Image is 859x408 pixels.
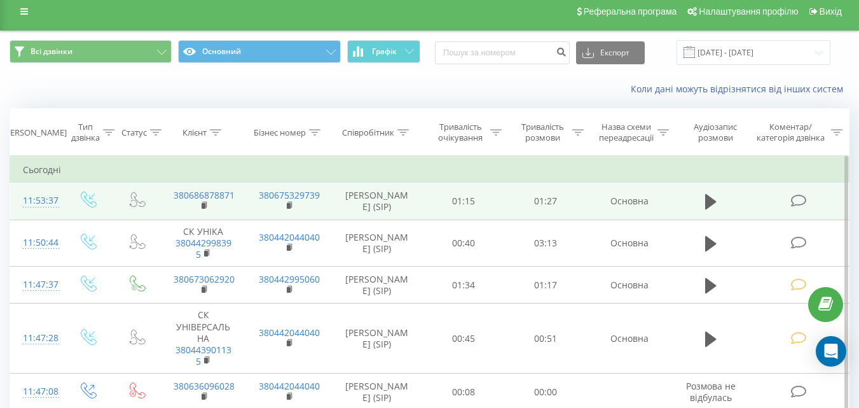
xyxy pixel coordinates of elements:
[587,220,672,267] td: Основна
[175,237,231,260] a: 380442998395
[23,272,50,297] div: 11:47:37
[587,267,672,304] td: Основна
[259,189,320,201] a: 380675329739
[174,273,235,285] a: 380673062920
[23,230,50,255] div: 11:50:44
[587,304,672,374] td: Основна
[182,127,207,138] div: Клієнт
[259,273,320,285] a: 380442995060
[423,183,505,220] td: 01:15
[505,220,587,267] td: 03:13
[342,127,394,138] div: Співробітник
[423,267,505,304] td: 01:34
[505,304,587,374] td: 00:51
[10,157,849,183] td: Сьогодні
[516,122,569,143] div: Тривалість розмови
[71,122,100,143] div: Тип дзвінка
[686,380,736,404] span: Розмова не відбулась
[820,6,842,17] span: Вихід
[576,41,645,64] button: Експорт
[174,189,235,201] a: 380686878871
[259,327,320,339] a: 380442044040
[10,40,172,63] button: Всі дзвінки
[331,220,423,267] td: [PERSON_NAME] (SIP)
[505,183,587,220] td: 01:27
[331,304,423,374] td: [PERSON_NAME] (SIP)
[631,83,849,95] a: Коли дані можуть відрізнятися вiд інших систем
[816,336,846,367] div: Open Intercom Messenger
[684,122,748,143] div: Аудіозапис розмови
[699,6,798,17] span: Налаштування профілю
[372,47,397,56] span: Графік
[23,188,50,213] div: 11:53:37
[161,304,246,374] td: СК УНІВЕРСАЛЬНА
[347,40,420,63] button: Графік
[175,344,231,367] a: 380443901135
[23,326,50,351] div: 11:47:28
[505,267,587,304] td: 01:17
[259,231,320,243] a: 380442044040
[259,380,320,392] a: 380442044040
[254,127,306,138] div: Бізнес номер
[31,46,72,57] span: Всі дзвінки
[423,304,505,374] td: 00:45
[23,379,50,404] div: 11:47:08
[584,6,677,17] span: Реферальна програма
[161,220,246,267] td: СК УНІКА
[331,183,423,220] td: [PERSON_NAME] (SIP)
[331,267,423,304] td: [PERSON_NAME] (SIP)
[434,122,487,143] div: Тривалість очікування
[121,127,147,138] div: Статус
[598,122,654,143] div: Назва схеми переадресації
[3,127,67,138] div: [PERSON_NAME]
[435,41,570,64] input: Пошук за номером
[753,122,828,143] div: Коментар/категорія дзвінка
[178,40,340,63] button: Основний
[587,183,672,220] td: Основна
[423,220,505,267] td: 00:40
[174,380,235,392] a: 380636096028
